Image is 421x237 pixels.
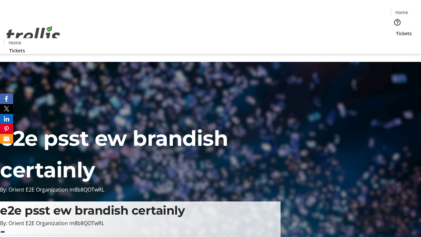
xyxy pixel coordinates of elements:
[396,30,412,37] span: Tickets
[395,9,408,16] span: Home
[391,16,404,29] button: Help
[4,39,25,46] a: Home
[4,19,62,52] img: Orient E2E Organization m8b8QOTwRL's Logo
[9,47,25,54] span: Tickets
[391,9,412,16] a: Home
[9,39,21,46] span: Home
[391,30,417,37] a: Tickets
[4,47,30,54] a: Tickets
[391,37,404,50] button: Cart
